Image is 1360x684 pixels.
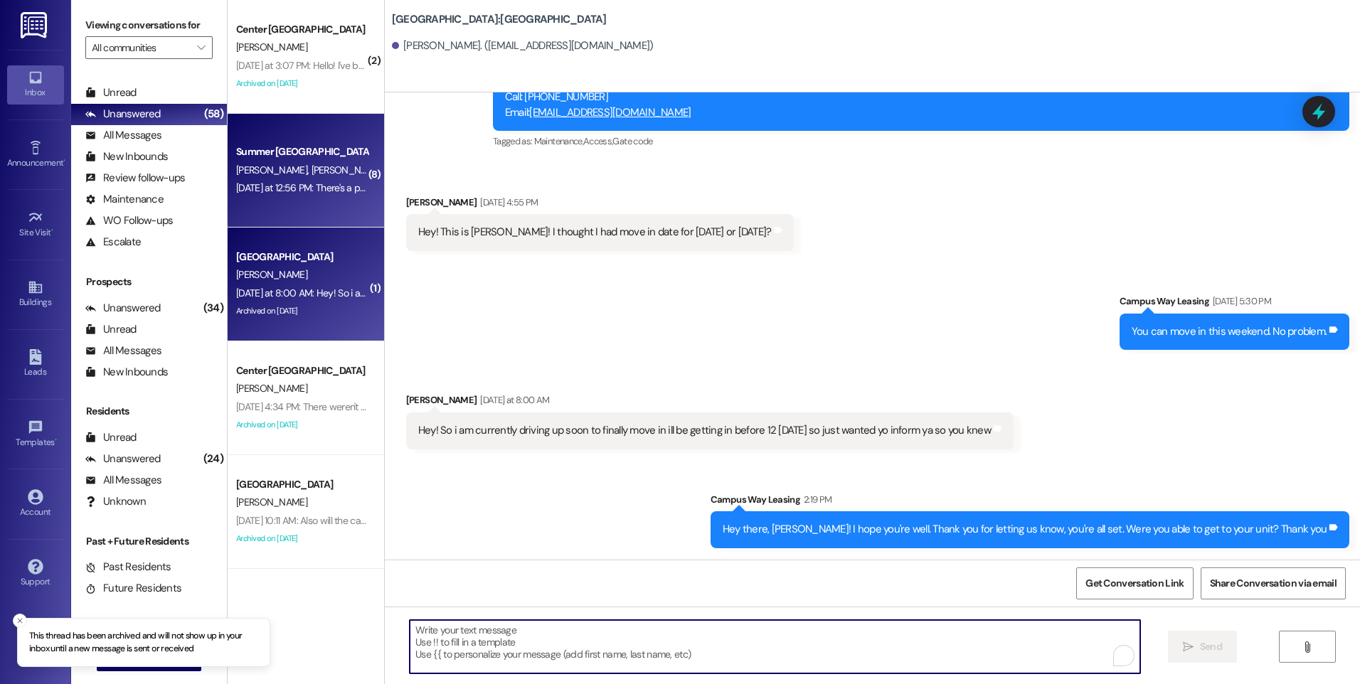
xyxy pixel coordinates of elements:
[7,485,64,523] a: Account
[1132,324,1327,339] div: You can move in this weekend. No problem.
[583,135,612,147] span: Access ,
[235,302,369,320] div: Archived on [DATE]
[236,477,368,492] div: [GEOGRAPHIC_DATA]
[236,382,307,395] span: [PERSON_NAME]
[92,36,190,59] input: All communities
[236,144,368,159] div: Summer [GEOGRAPHIC_DATA]
[7,415,64,454] a: Templates •
[85,149,168,164] div: New Inbounds
[236,496,307,508] span: [PERSON_NAME]
[406,195,795,215] div: [PERSON_NAME]
[392,12,607,27] b: [GEOGRAPHIC_DATA]: [GEOGRAPHIC_DATA]
[1120,294,1349,314] div: Campus Way Leasing
[71,534,227,549] div: Past + Future Residents
[477,392,549,407] div: [DATE] at 8:00 AM
[1302,641,1312,653] i: 
[7,205,64,244] a: Site Visit •
[1210,576,1337,591] span: Share Conversation via email
[418,225,772,240] div: Hey! This is [PERSON_NAME]! I thought I had move in date for [DATE] or [DATE]?
[236,268,307,281] span: [PERSON_NAME]
[201,103,227,125] div: (58)
[1201,567,1346,599] button: Share Conversation via email
[236,250,368,264] div: [GEOGRAPHIC_DATA]
[200,297,227,319] div: (34)
[236,287,842,299] div: [DATE] at 8:00 AM: Hey! So i am currently driving up soon to finally move in ill be getting in be...
[236,164,312,176] span: [PERSON_NAME]
[71,404,227,419] div: Residents
[612,135,652,147] span: Gate code
[236,59,804,72] div: [DATE] at 3:07 PM: Hello! I've been trying to upload my renters insurance with you guys, but the ...
[418,423,991,438] div: Hey! So i am currently driving up soon to finally move in ill be getting in before 12 [DATE] so j...
[477,195,538,210] div: [DATE] 4:55 PM
[85,192,164,207] div: Maintenance
[29,630,258,655] p: This thread has been archived and will not show up in your inbox until a new message is sent or r...
[85,322,137,337] div: Unread
[1183,641,1194,653] i: 
[197,42,205,53] i: 
[236,181,876,194] div: [DATE] at 12:56 PM: There's a person that seems to not supposed to be here. They were here before...
[529,105,691,119] a: [EMAIL_ADDRESS][DOMAIN_NAME]
[71,274,227,289] div: Prospects
[7,345,64,383] a: Leads
[1200,639,1222,654] span: Send
[236,22,368,37] div: Center [GEOGRAPHIC_DATA]
[236,400,814,413] div: [DATE] 4:34 PM: There weren't any desk chairs and for the window unit it looks like in the other ...
[1085,576,1184,591] span: Get Conversation Link
[235,75,369,92] div: Archived on [DATE]
[85,301,161,316] div: Unanswered
[236,583,368,598] div: Apt. 207~3, 1 Campus Edge
[85,365,168,380] div: New Inbounds
[311,164,386,176] span: [PERSON_NAME]
[85,343,161,358] div: All Messages
[85,473,161,488] div: All Messages
[85,14,213,36] label: Viewing conversations for
[723,522,1327,537] div: Hey there, [PERSON_NAME]! I hope you're well. Thank you for letting us know, you're all set. Were...
[85,213,173,228] div: WO Follow-ups
[85,171,185,186] div: Review follow-ups
[85,235,141,250] div: Escalate
[410,620,1139,673] textarea: To enrich screen reader interactions, please activate Accessibility in Grammarly extension settings
[63,156,65,166] span: •
[1076,567,1193,599] button: Get Conversation Link
[85,451,161,466] div: Unanswered
[51,225,53,235] span: •
[236,41,307,53] span: [PERSON_NAME]
[85,560,171,575] div: Past Residents
[1168,631,1237,663] button: Send
[236,514,732,527] div: [DATE] 10:11 AM: Also will the carpets be cleaned [DATE]. It's a holiday weekend and am wanting t...
[7,555,64,593] a: Support
[392,38,654,53] div: [PERSON_NAME]. ([EMAIL_ADDRESS][DOMAIN_NAME])
[55,435,57,445] span: •
[235,530,369,547] div: Archived on [DATE]
[711,492,1349,512] div: Campus Way Leasing
[7,275,64,314] a: Buildings
[85,128,161,143] div: All Messages
[493,131,1349,151] div: Tagged as:
[85,85,137,100] div: Unread
[13,614,27,628] button: Close toast
[235,416,369,434] div: Archived on [DATE]
[85,430,137,445] div: Unread
[200,448,227,470] div: (24)
[236,363,368,378] div: Center [GEOGRAPHIC_DATA]
[85,494,146,509] div: Unknown
[85,107,161,122] div: Unanswered
[534,135,583,147] span: Maintenance ,
[7,65,64,104] a: Inbox
[85,581,181,596] div: Future Residents
[21,12,50,38] img: ResiDesk Logo
[800,492,832,507] div: 2:19 PM
[1209,294,1271,309] div: [DATE] 5:30 PM
[406,392,1014,412] div: [PERSON_NAME]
